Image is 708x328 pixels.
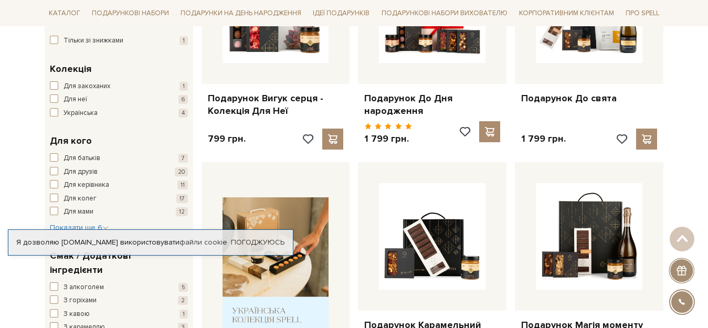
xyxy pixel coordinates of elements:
button: Показати ще 6 [50,223,109,233]
span: 5 [178,283,188,292]
span: 20 [175,167,188,176]
span: З алкоголем [64,282,104,293]
button: З горіхами 2 [50,295,188,306]
a: Каталог [45,5,84,22]
a: Подарункові набори [88,5,173,22]
button: Для мами 12 [50,207,188,217]
span: Колекція [50,62,91,76]
span: Для керівника [64,180,109,191]
button: Для керівника 11 [50,180,188,191]
span: Для закоханих [64,81,110,92]
span: 2 [178,296,188,305]
button: З алкоголем 5 [50,282,188,293]
span: 6 [178,95,188,104]
span: Тільки зі знижками [64,36,123,46]
div: Я дозволяю [DOMAIN_NAME] використовувати [8,238,293,247]
a: Погоджуюсь [231,238,284,247]
a: Корпоративним клієнтам [515,4,618,22]
span: 7 [178,154,188,163]
span: Для неї [64,94,87,105]
span: З горіхами [64,295,97,306]
span: Смак / Додаткові інгредієнти [50,249,185,277]
button: Тільки зі знижками 1 [50,36,188,46]
button: З кавою 1 [50,309,188,320]
a: Подарунок До Дня народження [364,92,500,117]
p: 799 грн. [208,133,246,145]
span: 12 [176,207,188,216]
p: 1 799 грн. [521,133,566,145]
span: 17 [176,194,188,203]
span: З кавою [64,309,90,320]
span: 1 [179,82,188,91]
a: файли cookie [179,238,227,247]
span: 1 [179,36,188,45]
span: 11 [177,181,188,189]
span: Для батьків [64,153,100,164]
button: Для друзів 20 [50,167,188,177]
button: Для закоханих 1 [50,81,188,92]
button: Для батьків 7 [50,153,188,164]
a: Подарункові набори вихователю [377,4,512,22]
span: Українська [64,108,98,119]
button: Українська 4 [50,108,188,119]
span: Показати ще 6 [50,223,109,232]
a: Про Spell [621,5,663,22]
a: Подарунок Вигук серця - Колекція Для Неї [208,92,344,117]
p: 1 799 грн. [364,133,412,145]
a: Ідеї подарунків [309,5,374,22]
button: Для колег 17 [50,194,188,204]
span: Для кого [50,134,92,148]
span: 4 [178,109,188,118]
a: Подарунок До свята [521,92,657,104]
span: Для мами [64,207,93,217]
span: 1 [179,310,188,319]
span: Для друзів [64,167,98,177]
span: Для колег [64,194,97,204]
a: Подарунки на День народження [176,5,305,22]
button: Для неї 6 [50,94,188,105]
